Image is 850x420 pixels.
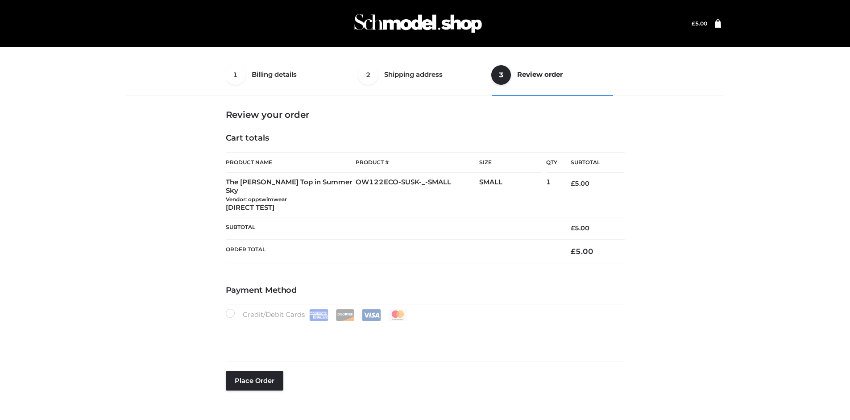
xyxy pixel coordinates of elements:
h4: Payment Method [226,286,625,295]
th: Size [479,153,542,173]
th: Product # [356,152,479,173]
img: Schmodel Admin 964 [351,6,485,41]
img: Visa [362,309,381,321]
td: 1 [546,173,557,217]
img: Discover [336,309,355,321]
td: SMALL [479,173,546,217]
img: Amex [309,309,328,321]
a: £5.00 [692,20,707,27]
bdi: 5.00 [692,20,707,27]
bdi: 5.00 [571,247,593,256]
small: Vendor: oppswimwear [226,196,287,203]
th: Subtotal [557,153,624,173]
span: £ [571,247,576,256]
th: Qty [546,152,557,173]
th: Product Name [226,152,356,173]
bdi: 5.00 [571,179,589,187]
th: Order Total [226,239,558,263]
iframe: Secure payment input frame [224,319,623,352]
td: OW122ECO-SUSK-_-SMALL [356,173,479,217]
span: £ [571,224,575,232]
label: Credit/Debit Cards [226,309,408,321]
span: £ [692,20,695,27]
td: The [PERSON_NAME] Top in Summer Sky [DIRECT TEST] [226,173,356,217]
span: £ [571,179,575,187]
bdi: 5.00 [571,224,589,232]
th: Subtotal [226,217,558,239]
h3: Review your order [226,109,625,120]
h4: Cart totals [226,133,625,143]
button: Place order [226,371,283,391]
img: Mastercard [388,309,407,321]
